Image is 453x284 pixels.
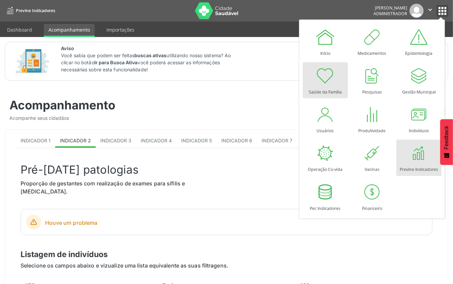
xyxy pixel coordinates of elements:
[396,62,442,98] a: Gestão Municipal
[141,138,172,143] span: Indicador 4
[21,180,185,195] span: Proporção de gestantes com realização de exames para sífilis e [MEDICAL_DATA].
[410,4,424,18] img: img
[303,140,348,176] a: Operação Co-vida
[44,24,95,37] a: Acompanhamento
[426,6,434,13] i: 
[9,114,222,121] div: Acompanhe seus cidadãos
[396,101,442,137] a: Indivíduos
[2,24,37,36] a: Dashboard
[440,119,453,165] button: Feedback - Mostrar pesquisa
[396,140,442,176] a: Previne Indicadores
[374,5,407,11] div: [PERSON_NAME]
[262,138,292,143] span: Indicador 7
[396,24,442,60] a: Epidemiologia
[350,24,395,60] a: Medicamentos
[444,126,450,149] span: Feedback
[9,98,222,112] div: Acompanhamento
[303,179,348,215] a: Pec Indicadores
[134,52,166,58] strong: buscas ativas
[350,179,395,215] a: Financeiro
[13,46,52,76] img: Imagem de CalloutCard
[303,62,348,98] a: Saúde da Família
[21,262,228,269] span: Selecione os campos abaixo e vizualize uma lista equivalente as suas filtragens.
[21,250,108,259] span: Listagem de indivíduos
[16,8,55,13] span: Previne Indicadores
[21,163,138,176] span: Pré-[DATE] patologias
[221,138,252,143] span: Indicador 6
[100,138,131,143] span: Indicador 3
[102,24,139,36] a: Importações
[45,219,427,227] span: Houve um problema
[436,5,448,17] button: apps
[303,101,348,137] a: Usuários
[374,11,407,16] span: Administrador
[61,45,239,52] span: Aviso
[350,140,395,176] a: Vacinas
[21,138,51,143] span: Indicador 1
[61,52,239,73] p: Você sabia que podem ser feitas utilizando nosso sistema? Ao clicar no botão você poderá acessar ...
[94,60,138,65] strong: Ir para Busca Ativa
[350,62,395,98] a: Pesquisas
[350,101,395,137] a: Produtividade
[303,24,348,60] a: Início
[181,138,212,143] span: Indicador 5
